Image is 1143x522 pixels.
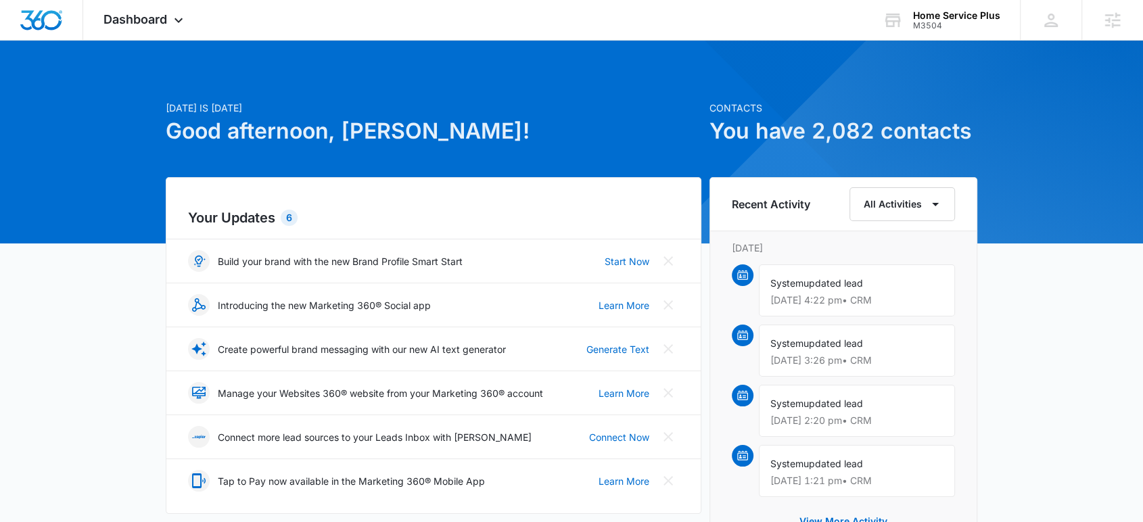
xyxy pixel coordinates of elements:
[218,254,463,268] p: Build your brand with the new Brand Profile Smart Start
[770,295,943,305] p: [DATE] 4:22 pm • CRM
[599,298,649,312] a: Learn More
[188,208,679,228] h2: Your Updates
[657,250,679,272] button: Close
[605,254,649,268] a: Start Now
[218,386,543,400] p: Manage your Websites 360® website from your Marketing 360® account
[657,338,679,360] button: Close
[589,430,649,444] a: Connect Now
[770,398,803,409] span: System
[103,12,167,26] span: Dashboard
[803,277,863,289] span: updated lead
[770,416,943,425] p: [DATE] 2:20 pm • CRM
[218,342,506,356] p: Create powerful brand messaging with our new AI text generator
[770,337,803,349] span: System
[166,101,701,115] p: [DATE] is [DATE]
[732,196,810,212] h6: Recent Activity
[657,382,679,404] button: Close
[803,398,863,409] span: updated lead
[586,342,649,356] a: Generate Text
[599,474,649,488] a: Learn More
[281,210,298,226] div: 6
[709,115,977,147] h1: You have 2,082 contacts
[218,430,532,444] p: Connect more lead sources to your Leads Inbox with [PERSON_NAME]
[709,101,977,115] p: Contacts
[849,187,955,221] button: All Activities
[770,356,943,365] p: [DATE] 3:26 pm • CRM
[913,10,1000,21] div: account name
[657,470,679,492] button: Close
[166,115,701,147] h1: Good afternoon, [PERSON_NAME]!
[913,21,1000,30] div: account id
[770,277,803,289] span: System
[803,458,863,469] span: updated lead
[803,337,863,349] span: updated lead
[599,386,649,400] a: Learn More
[657,294,679,316] button: Close
[770,476,943,485] p: [DATE] 1:21 pm • CRM
[218,298,431,312] p: Introducing the new Marketing 360® Social app
[218,474,485,488] p: Tap to Pay now available in the Marketing 360® Mobile App
[732,241,955,255] p: [DATE]
[770,458,803,469] span: System
[657,426,679,448] button: Close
